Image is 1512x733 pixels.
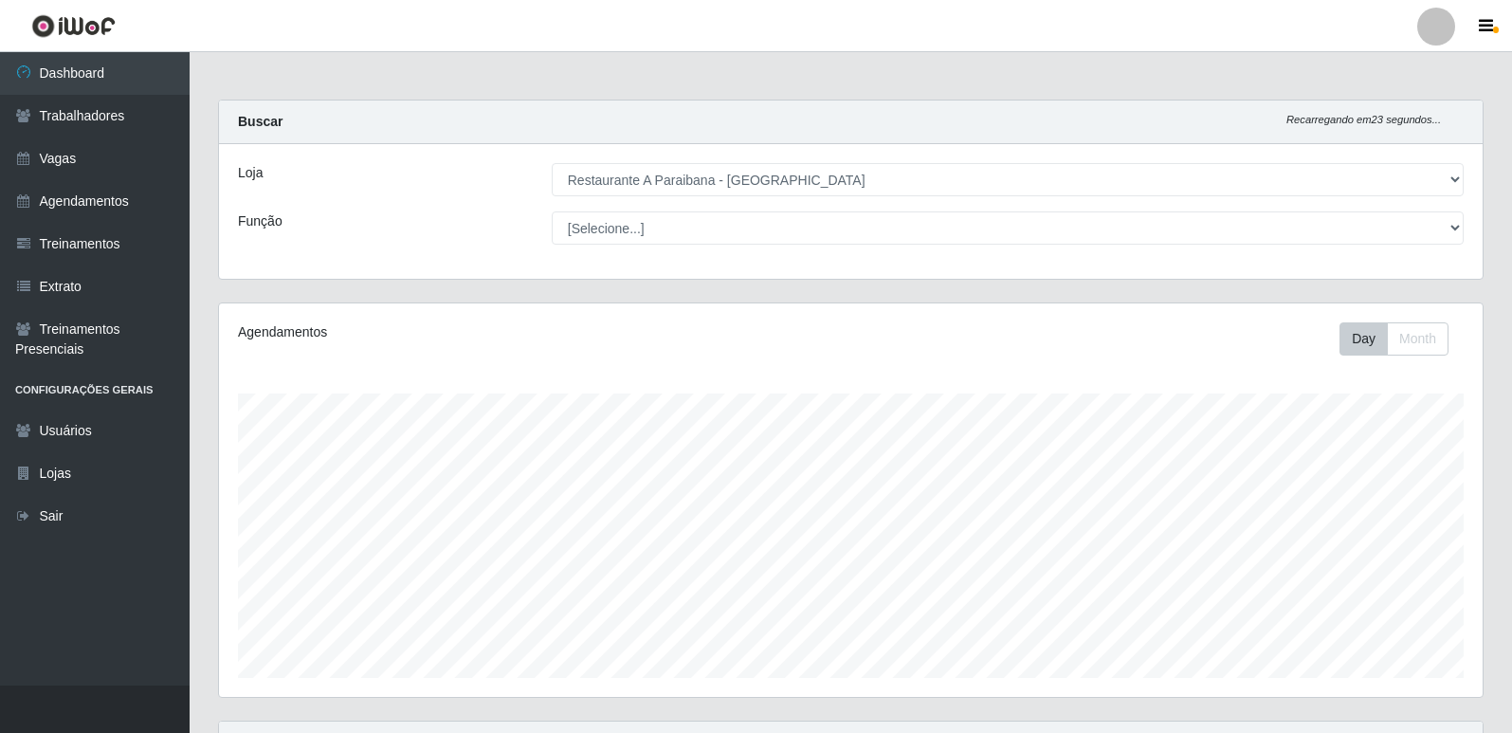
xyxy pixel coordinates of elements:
div: Toolbar with button groups [1339,322,1464,356]
strong: Buscar [238,114,282,129]
label: Função [238,211,282,231]
img: CoreUI Logo [31,14,116,38]
label: Loja [238,163,263,183]
button: Day [1339,322,1388,356]
div: First group [1339,322,1448,356]
i: Recarregando em 23 segundos... [1286,114,1441,125]
button: Month [1387,322,1448,356]
div: Agendamentos [238,322,732,342]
